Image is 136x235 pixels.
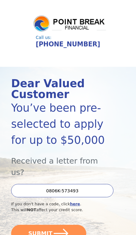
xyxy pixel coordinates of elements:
[11,184,113,197] input: Enter your Offer Code:
[11,100,108,148] div: You’ve been pre-selected to apply for up to $50,000
[11,78,108,100] div: Dear Valued Customer
[70,202,80,206] a: here
[27,207,36,212] span: NOT
[11,148,108,178] div: Received a letter from us?
[11,207,108,213] div: This will affect your credit score.
[11,201,108,207] div: If you don't have a code, click .
[36,36,100,40] div: Call us:
[33,15,107,33] img: logo.png
[36,41,100,48] a: [PHONE_NUMBER]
